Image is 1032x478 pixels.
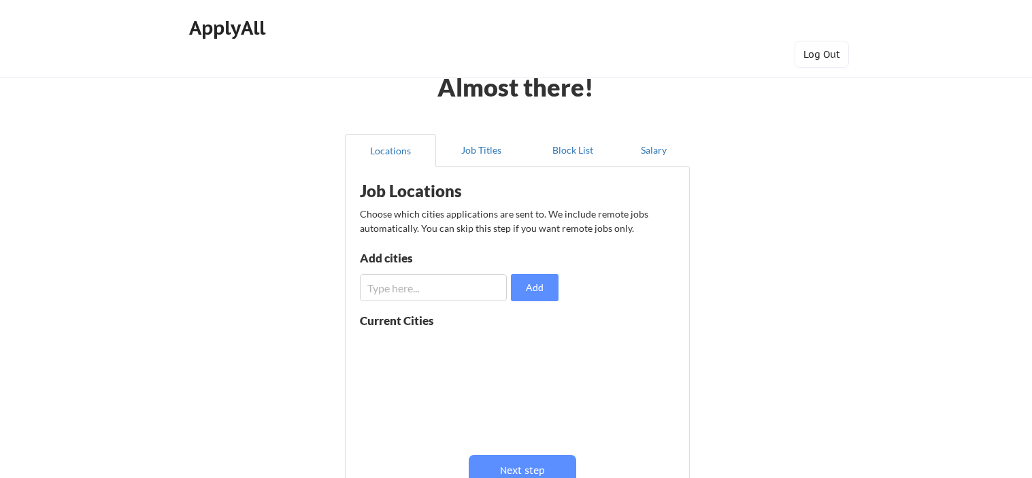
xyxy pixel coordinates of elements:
div: Current Cities [360,315,463,326]
div: Job Locations [360,183,531,199]
button: Salary [618,134,690,167]
button: Block List [527,134,618,167]
div: ApplyAll [189,16,269,39]
div: Almost there! [420,75,610,99]
div: Choose which cities applications are sent to. We include remote jobs automatically. You can skip ... [360,207,673,235]
button: Add [511,274,559,301]
button: Locations [345,134,436,167]
button: Log Out [795,41,849,68]
div: Add cities [360,252,501,264]
input: Type here... [360,274,507,301]
button: Job Titles [436,134,527,167]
